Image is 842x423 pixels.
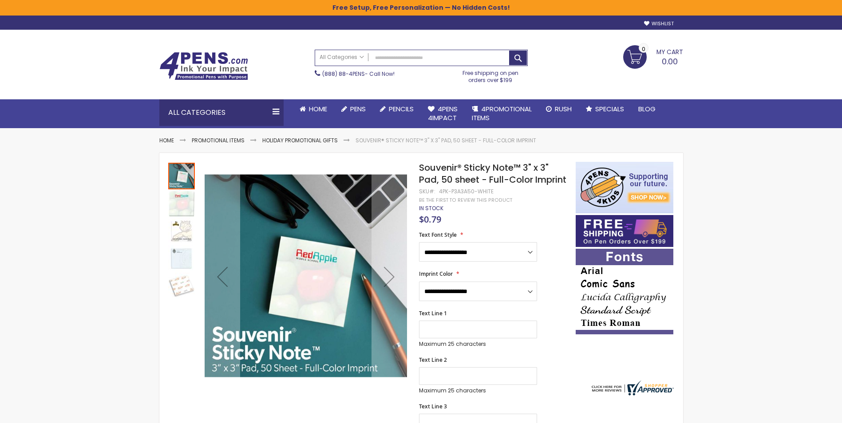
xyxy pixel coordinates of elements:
span: Souvenir® Sticky Note™ 3" x 3" Pad, 50 sheet - Full-Color Imprint [419,161,566,186]
a: 4Pens4impact [421,99,465,128]
div: Availability [419,205,443,212]
span: Imprint Color [419,270,453,278]
img: Souvenir® Sticky Note™ 3" x 3" Pad, 50 sheet - Full-Color Imprint [168,245,195,272]
div: Souvenir® Sticky Note™ 3" x 3" Pad, 50 sheet - Full-Color Imprint [168,244,196,272]
img: Souvenir® Sticky Note™ 3" x 3" Pad, 50 sheet - Full-Color Imprint [168,190,195,217]
p: Maximum 25 characters [419,341,537,348]
div: Souvenir® Sticky Note™ 3" x 3" Pad, 50 sheet - Full-Color Imprint [168,189,196,217]
strong: SKU [419,188,435,195]
div: Souvenir® Sticky Note™ 3" x 3" Pad, 50 sheet - Full-Color Imprint [168,162,196,189]
div: All Categories [159,99,284,126]
span: $0.79 [419,213,441,225]
p: Maximum 25 characters [419,387,537,394]
img: 4pens 4 kids [576,162,673,213]
img: Free shipping on orders over $199 [576,215,673,247]
div: Next [372,162,407,392]
a: Home [293,99,334,119]
span: Pens [350,104,366,114]
a: 4pens.com certificate URL [589,390,674,397]
span: Blog [638,104,656,114]
a: Specials [579,99,631,119]
span: Text Line 2 [419,356,447,364]
img: font-personalization-examples [576,249,673,334]
span: 4PROMOTIONAL ITEMS [472,104,532,122]
span: 0.00 [662,56,678,67]
span: 4Pens 4impact [428,104,458,122]
img: Souvenir® Sticky Note™ 3" x 3" Pad, 50 sheet - Full-Color Imprint [168,273,195,299]
a: All Categories [315,50,368,65]
a: 0.00 0 [623,45,683,67]
span: Text Line 3 [419,403,447,410]
img: Souvenir® Sticky Note™ 3" x 3" Pad, 50 sheet - Full-Color Imprint [168,218,195,244]
div: Souvenir® Sticky Note™ 3" x 3" Pad, 50 sheet - Full-Color Imprint [168,217,196,244]
div: Souvenir® Sticky Note™ 3" x 3" Pad, 50 sheet - Full-Color Imprint [168,272,195,299]
span: Specials [595,104,624,114]
img: 4Pens Custom Pens and Promotional Products [159,52,248,80]
span: Pencils [389,104,414,114]
a: (888) 88-4PENS [322,70,365,78]
div: 4PK-P3A3A50-WHITE [439,188,494,195]
a: Pencils [373,99,421,119]
span: 0 [642,45,645,53]
a: Wishlist [644,20,674,27]
span: In stock [419,204,443,212]
a: Home [159,137,174,144]
a: 4PROMOTIONALITEMS [465,99,539,128]
img: 4pens.com widget logo [589,380,674,396]
a: Be the first to review this product [419,197,512,204]
div: Free shipping on pen orders over $199 [453,66,528,84]
li: Souvenir® Sticky Note™ 3" x 3" Pad, 50 sheet - Full-Color Imprint [356,137,536,144]
span: - Call Now! [322,70,395,78]
a: Pens [334,99,373,119]
a: Promotional Items [192,137,245,144]
a: Holiday Promotional Gifts [262,137,338,144]
span: Text Font Style [419,231,457,239]
div: Previous [205,162,240,392]
span: All Categories [320,54,364,61]
img: Souvenir® Sticky Note™ 3" x 3" Pad, 50 sheet - Full-Color Imprint [205,174,407,377]
span: Rush [555,104,572,114]
a: Blog [631,99,663,119]
a: Rush [539,99,579,119]
span: Home [309,104,327,114]
span: Text Line 1 [419,309,447,317]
